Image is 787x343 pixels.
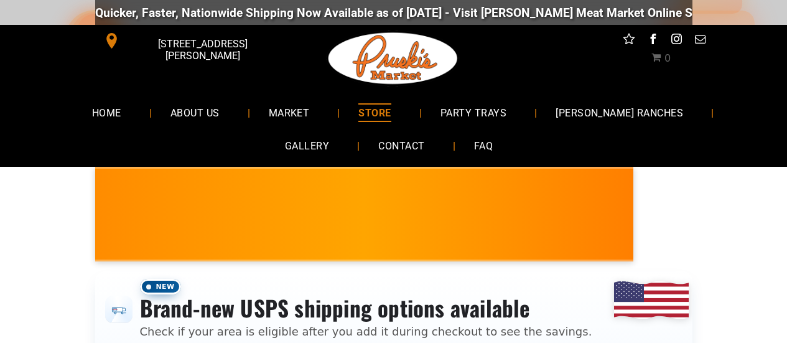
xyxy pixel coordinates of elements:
[455,129,511,162] a: FAQ
[152,96,238,129] a: ABOUT US
[140,279,181,294] span: New
[140,294,592,322] h3: Brand-new USPS shipping options available
[326,25,460,92] img: Pruski-s+Market+HQ+Logo2-1920w.png
[360,129,443,162] a: CONTACT
[422,96,525,129] a: PARTY TRAYS
[621,31,637,50] a: Social network
[140,323,592,340] p: Check if your area is eligible after you add it during checkout to see the savings.
[692,31,708,50] a: email
[340,96,409,129] a: STORE
[95,31,286,50] a: [STREET_ADDRESS][PERSON_NAME]
[122,32,282,68] span: [STREET_ADDRESS][PERSON_NAME]
[266,129,348,162] a: GALLERY
[73,96,140,129] a: HOME
[668,31,684,50] a: instagram
[537,96,702,129] a: [PERSON_NAME] RANCHES
[250,96,328,129] a: MARKET
[645,31,661,50] a: facebook
[664,52,671,64] span: 0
